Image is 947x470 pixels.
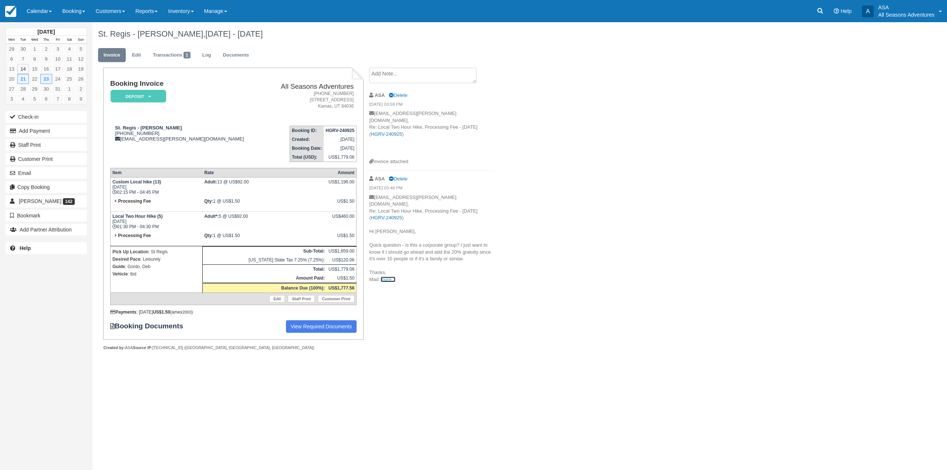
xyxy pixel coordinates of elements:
td: US$120.06 [327,256,357,265]
a: 7 [52,94,64,104]
a: 12 [75,54,87,64]
p: : St Regis [112,248,200,256]
a: 27 [6,84,17,94]
strong: Vehicle [112,271,128,277]
th: Sub-Total: [202,247,327,256]
td: 13 @ US$92.00 [202,177,327,197]
th: Sun [75,36,87,44]
strong: Processing Fee [118,199,151,204]
a: Delete [389,92,407,98]
strong: Guide [112,264,125,269]
th: Item [110,168,202,177]
a: Delete [389,176,407,182]
a: 29 [29,84,40,94]
a: 22 [29,74,40,84]
strong: Booking Documents [110,322,190,330]
strong: Qty [204,199,213,204]
td: [DATE] 02:15 PM - 04:45 PM [110,177,202,197]
span: [DATE] - [DATE] [205,29,263,38]
th: Total: [202,265,327,274]
small: 2003 [182,310,191,314]
span: 142 [63,198,75,205]
th: Booking Date: [290,144,324,153]
td: 5 @ US$92.00 [202,212,327,231]
td: US$1,779.06 [327,265,357,274]
strong: Adult [204,179,217,185]
strong: Local Two Hour Hike (5) [112,214,163,219]
strong: ASA [375,92,385,98]
td: US$1.50 [327,274,357,283]
a: [PERSON_NAME] 142 [6,195,87,207]
button: Copy Booking [6,181,87,193]
button: Email [6,167,87,179]
a: 3 [6,94,17,104]
strong: Source IP: [133,345,152,350]
th: Fri [52,36,64,44]
th: Amount Paid: [202,274,327,283]
a: 4 [64,44,75,54]
div: [PHONE_NUMBER] [EMAIL_ADDRESS][PERSON_NAME][DOMAIN_NAME] [110,125,265,142]
a: Customer Print [318,295,354,302]
a: 9 [40,54,52,64]
strong: US$1,777.56 [328,285,354,291]
a: Log [197,48,217,62]
strong: Payments [110,310,137,315]
th: Amount [327,168,357,177]
a: Help [6,242,87,254]
a: 19 [75,64,87,74]
a: 9 [75,94,87,104]
a: 5 [29,94,40,104]
h1: St. Regis - [PERSON_NAME], [98,30,797,38]
strong: US$1.50 [153,310,170,315]
a: View Required Documents [286,320,357,333]
td: [DATE] 01:30 PM - 04:30 PM [110,212,202,231]
th: Tue [17,36,29,44]
a: 23 [40,74,52,84]
td: 1 @ US$1.50 [202,197,327,212]
a: 30 [17,44,29,54]
th: Thu [40,36,52,44]
a: Edit [127,48,146,62]
a: 11 [64,54,75,64]
strong: Desired Pace [112,257,140,262]
a: Staff Print [288,295,315,302]
a: 28 [17,84,29,94]
h1: Booking Invoice [110,80,265,88]
a: 6 [6,54,17,64]
p: [EMAIL_ADDRESS][PERSON_NAME][DOMAIN_NAME], Re: Local Two Hour Hike, Processing Fee - [DATE] ( ) H... [369,194,494,283]
th: Created: [290,135,324,144]
a: 26 [75,74,87,84]
strong: HGRV-240925 [326,128,354,133]
a: 6 [40,94,52,104]
a: HGRV-240925 [371,215,402,220]
a: 31 [52,84,64,94]
a: 15 [29,64,40,74]
div: US$460.00 [328,214,354,225]
a: Staff Print [6,139,87,151]
th: Total (USD): [290,153,324,162]
th: Mon [6,36,17,44]
th: Booking ID: [290,126,324,135]
p: ASA [878,4,934,11]
p: All Seasons Adventures [878,11,934,18]
strong: Pick Up Location [112,249,148,254]
a: 18 [64,64,75,74]
div: US$1.50 [328,199,354,210]
p: : Leisurely [112,256,200,263]
th: Rate [202,168,327,177]
a: more... [381,277,395,282]
button: Check-in [6,111,87,123]
a: Documents [217,48,255,62]
a: Invoice [98,48,126,62]
strong: Created by: [103,345,125,350]
a: Edit [269,295,285,302]
td: [DATE] [324,144,356,153]
img: checkfront-main-nav-mini-logo.png [5,6,16,17]
a: Deposit [110,89,164,103]
a: 21 [17,74,29,84]
th: Balance Due (100%): [202,283,327,293]
strong: Qty [204,233,213,238]
a: 14 [17,64,29,74]
button: Add Partner Attribution [6,224,87,236]
a: 2 [75,84,87,94]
